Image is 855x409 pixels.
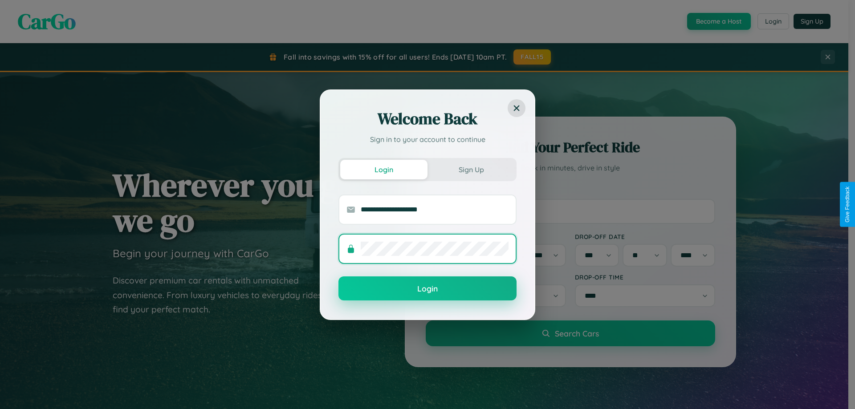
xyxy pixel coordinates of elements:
div: Give Feedback [844,186,851,223]
button: Login [340,160,427,179]
button: Login [338,276,517,300]
h2: Welcome Back [338,108,517,130]
p: Sign in to your account to continue [338,134,517,145]
button: Sign Up [427,160,515,179]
